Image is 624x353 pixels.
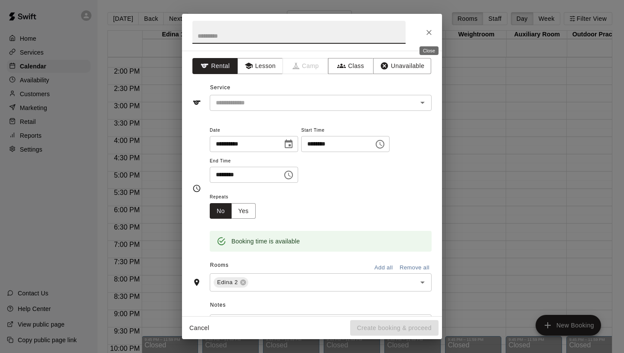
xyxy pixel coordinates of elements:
[419,46,439,55] div: Close
[192,98,201,107] svg: Service
[192,58,238,74] button: Rental
[210,125,298,136] span: Date
[210,298,432,312] span: Notes
[280,166,297,184] button: Choose time, selected time is 6:00 PM
[416,276,429,288] button: Open
[210,155,298,167] span: End Time
[231,203,256,219] button: Yes
[210,203,256,219] div: outlined button group
[280,136,297,153] button: Choose date, selected date is Nov 3, 2025
[237,58,283,74] button: Lesson
[210,191,263,203] span: Repeats
[373,58,431,74] button: Unavailable
[214,278,241,287] span: Edina 2
[210,203,232,219] button: No
[421,25,437,40] button: Close
[301,125,390,136] span: Start Time
[283,58,328,74] span: Camps can only be created in the Services page
[397,261,432,275] button: Remove all
[328,58,374,74] button: Class
[210,84,231,91] span: Service
[192,184,201,193] svg: Timing
[214,277,248,288] div: Edina 2
[371,136,389,153] button: Choose time, selected time is 2:30 PM
[370,261,397,275] button: Add all
[192,278,201,287] svg: Rooms
[231,233,300,249] div: Booking time is available
[185,320,213,336] button: Cancel
[416,97,429,109] button: Open
[210,262,229,268] span: Rooms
